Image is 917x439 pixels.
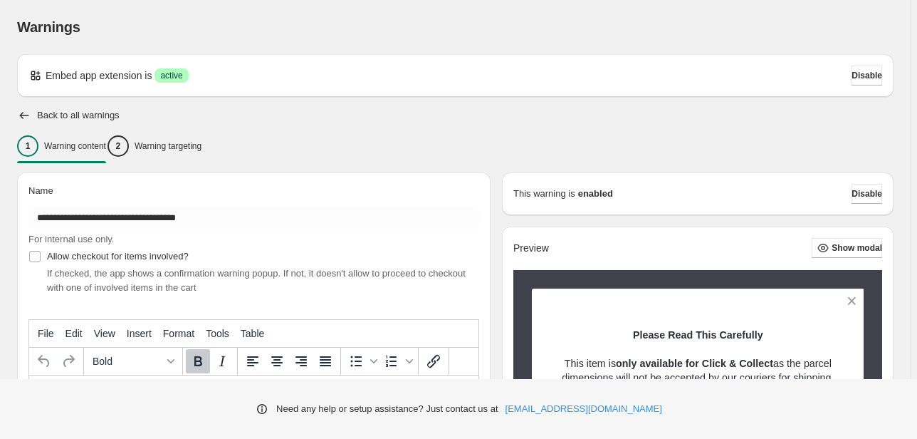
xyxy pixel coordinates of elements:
p: Embed app extension is [46,68,152,83]
button: More... [32,377,56,401]
strong: enabled [578,187,613,201]
div: 1 [17,135,38,157]
button: Align center [265,349,289,373]
div: 2 [108,135,129,157]
body: Rich Text Area. Press ALT-0 for help. [6,11,444,64]
span: View [94,328,115,339]
button: Italic [210,349,234,373]
button: Justify [313,349,337,373]
span: Format [163,328,194,339]
button: Bold [186,349,210,373]
span: Tools [206,328,229,339]
button: 1Warning content [17,131,106,161]
div: Bullet list [344,349,379,373]
button: Redo [56,349,80,373]
button: Align left [241,349,265,373]
span: Disable [852,70,882,81]
button: Align right [289,349,313,373]
span: Disable [852,188,882,200]
span: Insert [127,328,152,339]
p: This item is as the parcel dimensions will not be accepted by our couriers for shipping. [557,328,839,385]
span: Allow checkout for items involved? [47,251,189,262]
span: Edit [65,328,83,339]
span: Name [28,185,53,196]
span: Table [241,328,264,339]
button: Undo [32,349,56,373]
strong: only available for Click & Collect [616,358,773,369]
strong: Please Read This Carefully [633,329,763,341]
p: Warning content [44,140,106,152]
span: Bold [93,356,162,367]
button: Disable [852,66,882,86]
span: active [160,70,182,81]
span: File [38,328,54,339]
span: If checked, the app shows a confirmation warning popup. If not, it doesn't allow to proceed to ch... [47,268,466,293]
h2: Preview [513,242,549,254]
button: Disable [852,184,882,204]
span: Show modal [832,242,882,254]
span: Warnings [17,19,80,35]
button: Formats [87,349,179,373]
p: Warning targeting [135,140,201,152]
div: Numbered list [379,349,415,373]
button: Insert/edit link [421,349,446,373]
span: For internal use only. [28,234,114,244]
button: Show modal [812,238,882,258]
button: 2Warning targeting [108,131,201,161]
h2: Back to all warnings [37,110,120,121]
p: This warning is [513,187,575,201]
a: [EMAIL_ADDRESS][DOMAIN_NAME] [505,402,662,416]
